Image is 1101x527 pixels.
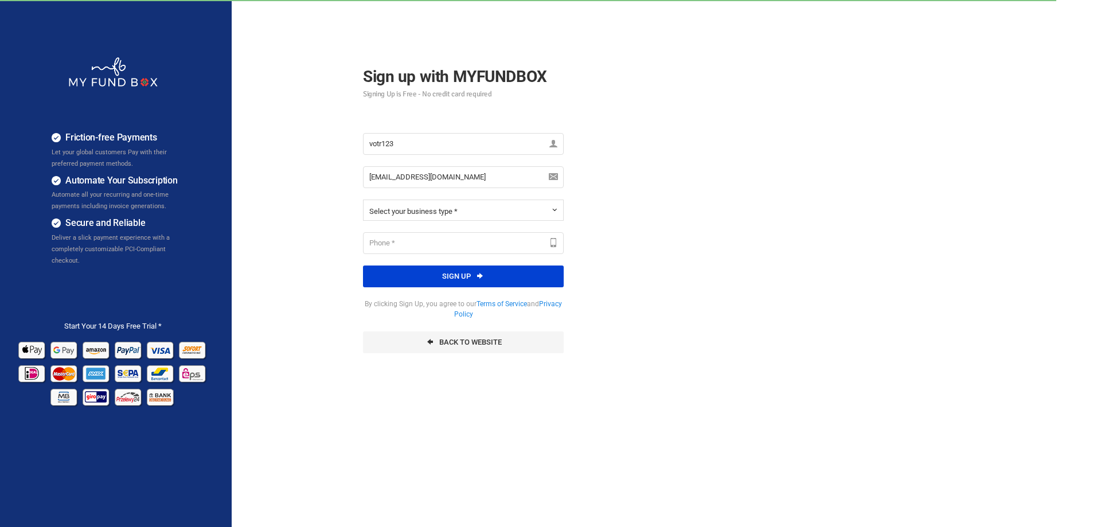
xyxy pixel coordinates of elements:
img: mb Pay [49,385,80,408]
button: Sign up [363,266,564,287]
span: Let your global customers Pay with their preferred payment methods. [52,149,167,167]
img: sepa Pay [114,361,144,385]
span: By clicking Sign Up, you agree to our and [363,299,564,320]
img: Paypal [114,338,144,361]
input: Phone * [363,232,564,254]
input: E-Mail * [363,166,564,188]
img: Ideal Pay [17,361,48,385]
button: Select your business type * [363,200,564,221]
img: Amazon [81,338,112,361]
img: p24 Pay [114,385,144,408]
img: Google Pay [49,338,80,361]
h4: Automate Your Subscription [52,174,192,188]
img: banktransfer [146,385,176,408]
a: Terms of Service [477,300,527,308]
img: Visa [146,338,176,361]
img: giropay [81,385,112,408]
img: whiteMFB.png [68,56,158,88]
span: Select your business type * [369,207,458,216]
img: Mastercard Pay [49,361,80,385]
img: Apple Pay [17,338,48,361]
h4: Friction-free Payments [52,131,192,145]
input: Name * [363,133,564,155]
span: Deliver a slick payment experience with a completely customizable PCI-Compliant checkout. [52,234,170,264]
h2: Sign up with MYFUNDBOX [363,64,564,98]
img: Sofort Pay [178,338,208,361]
a: Back To Website [363,331,564,353]
img: EPS Pay [178,361,208,385]
h4: Secure and Reliable [52,216,192,231]
small: Signing Up is Free - No credit card required [363,91,564,98]
img: american_express Pay [81,361,112,385]
span: Automate all your recurring and one-time payments including invoice generations. [52,191,169,210]
img: Bancontact Pay [146,361,176,385]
